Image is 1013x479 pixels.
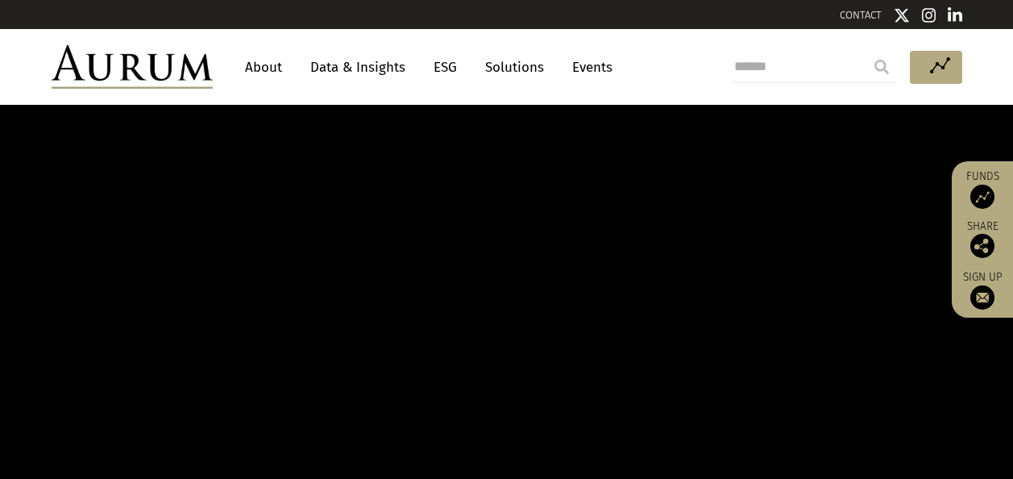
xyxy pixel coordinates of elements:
[477,52,552,82] a: Solutions
[970,185,994,209] img: Access Funds
[960,221,1005,258] div: Share
[52,45,213,89] img: Aurum
[426,52,465,82] a: ESG
[970,234,994,258] img: Share this post
[302,52,413,82] a: Data & Insights
[894,7,910,23] img: Twitter icon
[237,52,290,82] a: About
[948,7,962,23] img: Linkedin icon
[840,9,882,21] a: CONTACT
[970,285,994,310] img: Sign up to our newsletter
[960,169,1005,209] a: Funds
[866,51,898,83] input: Submit
[960,270,1005,310] a: Sign up
[922,7,936,23] img: Instagram icon
[564,52,612,82] a: Events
